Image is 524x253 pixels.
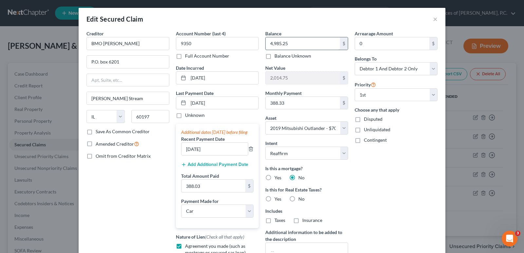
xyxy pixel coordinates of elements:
button: × [433,15,438,23]
label: Last Payment Date [176,90,214,97]
span: Unliquidated [364,127,390,132]
label: Save As Common Creditor [96,128,150,135]
div: $ [340,97,348,109]
div: Edit Secured Claim [86,14,143,24]
span: Yes [274,196,281,202]
button: Add Additional Payment Date [181,162,248,167]
label: Payment Made for [181,198,219,205]
div: $ [340,72,348,84]
iframe: Intercom live chat [502,231,517,246]
label: Additional information to be added to the description [265,229,348,243]
label: Includes [265,208,348,214]
label: Arrearage Amount [355,30,393,37]
span: Contingent [364,137,387,143]
label: Account Number (last 4) [176,30,226,37]
span: Yes [274,175,281,180]
span: (Check all that apply) [205,234,244,240]
input: -- [181,143,248,155]
label: Net Value [265,64,285,71]
label: Is this a mortgage? [265,165,348,172]
input: Search creditor by name... [86,37,169,50]
label: Priority [355,81,376,88]
input: MM/DD/YYYY [188,72,258,84]
label: Monthly Payment [265,90,302,97]
div: $ [429,37,437,50]
span: Belongs To [355,56,377,62]
input: 0.00 [355,37,429,50]
div: $ [245,180,253,192]
span: No [298,175,305,180]
label: Date Incurred [176,64,204,71]
input: XXXX [176,37,259,50]
input: Enter zip... [131,110,170,123]
input: Enter city... [87,92,169,104]
label: Full Account Number [185,53,229,59]
span: 3 [515,231,520,236]
label: Is this for Real Estate Taxes? [265,186,348,193]
span: Disputed [364,116,383,122]
span: Taxes [274,217,285,223]
label: Unknown [185,112,205,118]
input: 0.00 [181,180,245,192]
label: Intent [265,140,277,147]
input: 0.00 [266,37,340,50]
label: Choose any that apply [355,106,438,113]
label: Nature of Lien [176,233,244,240]
span: No [298,196,305,202]
span: Creditor [86,31,104,36]
span: Insurance [302,217,322,223]
input: 0.00 [266,97,340,109]
div: Additional dates [DATE] before filing [181,129,253,136]
input: 0.00 [266,72,340,84]
span: Asset [265,115,276,121]
label: Total Amount Paid [181,172,219,179]
span: Omit from Creditor Matrix [96,153,151,159]
label: Balance [265,30,281,37]
input: Enter address... [87,56,169,68]
div: $ [340,37,348,50]
label: Recent Payment Date [181,136,225,142]
input: Apt, Suite, etc... [87,74,169,86]
input: MM/DD/YYYY [188,97,258,109]
label: Balance Unknown [274,53,311,59]
span: Amended Creditor [96,141,134,147]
